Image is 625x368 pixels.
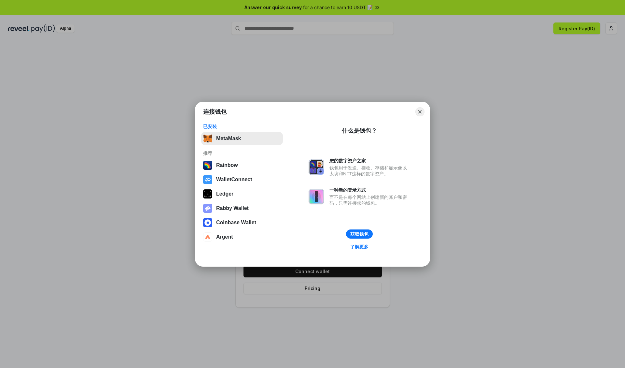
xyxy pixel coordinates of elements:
[309,189,324,204] img: svg+xml,%3Csvg%20xmlns%3D%22http%3A%2F%2Fwww.w3.org%2F2000%2Fsvg%22%20fill%3D%22none%22%20viewBox...
[415,107,424,116] button: Close
[201,216,283,229] button: Coinbase Wallet
[350,244,368,250] div: 了解更多
[350,231,368,237] div: 获取钱包
[216,136,241,141] div: MetaMask
[216,162,238,168] div: Rainbow
[201,202,283,215] button: Rabby Wallet
[203,134,212,143] img: svg+xml,%3Csvg%20fill%3D%22none%22%20height%3D%2233%22%20viewBox%3D%220%200%2035%2033%22%20width%...
[203,218,212,227] img: svg+xml,%3Csvg%20width%3D%2228%22%20height%3D%2228%22%20viewBox%3D%220%200%2028%2028%22%20fill%3D...
[216,234,233,240] div: Argent
[201,159,283,172] button: Rainbow
[201,173,283,186] button: WalletConnect
[203,161,212,170] img: svg+xml,%3Csvg%20width%3D%22120%22%20height%3D%22120%22%20viewBox%3D%220%200%20120%20120%22%20fil...
[329,187,410,193] div: 一种新的登录方式
[309,159,324,175] img: svg+xml,%3Csvg%20xmlns%3D%22http%3A%2F%2Fwww.w3.org%2F2000%2Fsvg%22%20fill%3D%22none%22%20viewBox...
[203,189,212,199] img: svg+xml,%3Csvg%20xmlns%3D%22http%3A%2F%2Fwww.w3.org%2F2000%2Fsvg%22%20width%3D%2228%22%20height%3...
[329,194,410,206] div: 而不是在每个网站上创建新的账户和密码，只需连接您的钱包。
[216,177,252,183] div: WalletConnect
[201,230,283,243] button: Argent
[329,158,410,164] div: 您的数字资产之家
[203,150,281,156] div: 推荐
[201,187,283,200] button: Ledger
[203,204,212,213] img: svg+xml,%3Csvg%20xmlns%3D%22http%3A%2F%2Fwww.w3.org%2F2000%2Fsvg%22%20fill%3D%22none%22%20viewBox...
[203,175,212,184] img: svg+xml,%3Csvg%20width%3D%2228%22%20height%3D%2228%22%20viewBox%3D%220%200%2028%2028%22%20fill%3D...
[201,132,283,145] button: MetaMask
[346,243,372,251] a: 了解更多
[203,232,212,242] img: svg+xml,%3Csvg%20width%3D%2228%22%20height%3D%2228%22%20viewBox%3D%220%200%2028%2028%22%20fill%3D...
[216,220,256,226] div: Coinbase Wallet
[342,127,377,135] div: 什么是钱包？
[216,205,249,211] div: Rabby Wallet
[329,165,410,177] div: 钱包用于发送、接收、存储和显示像以太坊和NFT这样的数字资产。
[203,108,227,116] h1: 连接钱包
[346,229,373,239] button: 获取钱包
[203,124,281,129] div: 已安装
[216,191,233,197] div: Ledger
